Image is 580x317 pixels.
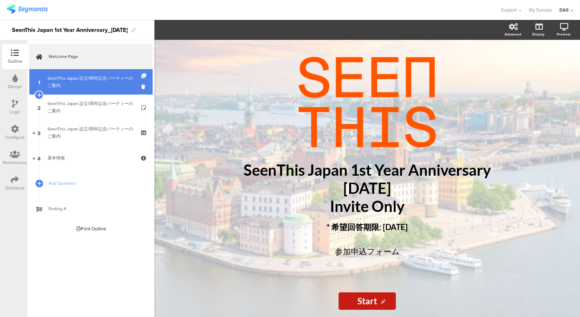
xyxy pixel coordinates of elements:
a: 4 基本情報 [29,145,153,171]
a: Ending A [29,196,153,221]
div: Advanced [505,32,521,37]
input: Start [339,292,396,310]
span: Add Question [49,180,141,187]
span: 4 [37,154,41,162]
div: Display [532,32,544,37]
a: 2 SeenThis Japan 設立1周年記念パーティーのご案内 [29,95,153,120]
p: SeenThis Japan 1st Year Anniversary [233,161,501,179]
div: Design [8,83,22,90]
span: Support [501,7,517,13]
div: SeenThis Japan 1st Year Anniversary_[DATE] [12,24,128,36]
span: Welcome Page [49,53,141,60]
div: DAS [559,7,569,13]
p: [DATE] [233,179,501,197]
span: 2 [37,103,41,111]
div: Configure [5,134,25,141]
div: Distribute [5,185,25,191]
div: Logic [10,109,20,115]
div: Print Outline [76,225,106,232]
span: * 希望回答期限: [DATE] [327,222,408,232]
span: 1 [38,78,40,86]
div: 基本情報 [47,154,134,162]
i: Delete [141,83,148,90]
p: 参加申込フォーム [240,245,494,257]
a: 1 SeenThis Japan 設立1周年記念パーティーのご案内 [29,69,153,95]
div: SeenThis Japan 設立1周年記念パーティーのご案内 [47,75,134,89]
div: SeenThis Japan 設立1周年記念パーティーのご案内 [47,125,134,140]
i: Duplicate [141,74,148,78]
div: SeenThis Japan 設立1周年記念パーティーのご案内 [47,100,134,114]
div: Outline [8,58,22,64]
span: 3 [37,129,41,137]
div: Permissions [3,159,27,166]
a: 3 SeenThis Japan 設立1周年記念パーティーのご案内 [29,120,153,145]
span: Ending A [49,205,141,212]
a: Welcome Page [29,44,153,69]
div: Preview [557,32,571,37]
p: Invite Only [233,197,501,215]
img: segmanta logo [7,5,47,14]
